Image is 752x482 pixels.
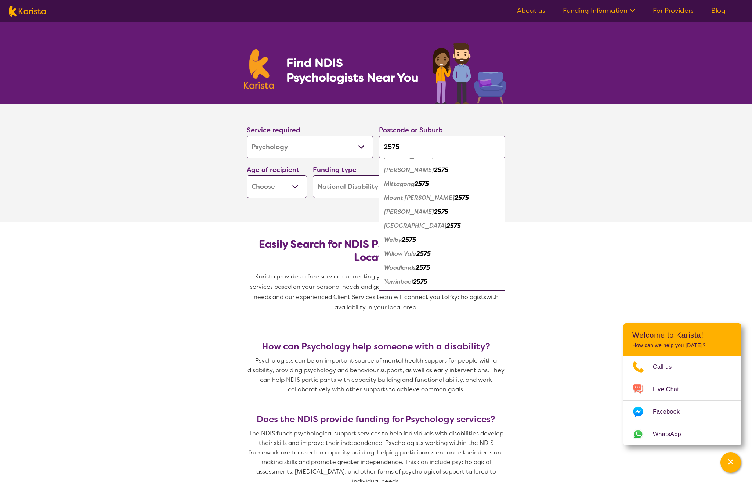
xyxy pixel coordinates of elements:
[413,278,427,285] em: 2575
[250,273,503,301] span: Karista provides a free service connecting you with Psychologists and other disability services b...
[384,180,415,188] em: Mittagong
[384,194,455,202] em: Mount [PERSON_NAME]
[632,342,732,349] p: How can we help you [DATE]?
[434,152,448,160] em: 2575
[383,163,502,177] div: Mandemar 2575
[415,180,429,188] em: 2575
[244,414,508,424] h3: Does the NDIS provide funding for Psychology services?
[384,236,402,244] em: Welby
[711,6,726,15] a: Blog
[384,250,416,258] em: Willow Vale
[384,152,434,160] em: [PERSON_NAME]
[244,341,508,352] h3: How can Psychology help someone with a disability?
[416,264,430,271] em: 2575
[653,6,694,15] a: For Providers
[455,194,469,202] em: 2575
[383,219,502,233] div: Wattle Ridge 2575
[383,247,502,261] div: Willow Vale 2575
[383,275,502,289] div: Yerrinbool 2575
[384,278,413,285] em: Yerrinbool
[384,264,416,271] em: Woodlands
[247,165,299,174] label: Age of recipient
[653,384,688,395] span: Live Chat
[402,236,416,244] em: 2575
[313,165,357,174] label: Funding type
[286,55,422,85] h1: Find NDIS Psychologists Near You
[446,222,461,230] em: 2575
[517,6,545,15] a: About us
[632,331,732,339] h2: Welcome to Karista!
[563,6,635,15] a: Funding Information
[653,429,690,440] span: WhatsApp
[623,356,741,445] ul: Choose channel
[653,361,681,373] span: Call us
[383,191,502,205] div: Mount Lindsey 2575
[244,49,274,89] img: Karista logo
[379,126,443,134] label: Postcode or Suburb
[9,6,46,17] img: Karista logo
[383,177,502,191] div: Mittagong 2575
[384,222,446,230] em: [GEOGRAPHIC_DATA]
[383,233,502,247] div: Welby 2575
[383,261,502,275] div: Woodlands 2575
[653,406,688,417] span: Facebook
[434,208,448,216] em: 2575
[384,208,434,216] em: [PERSON_NAME]
[623,423,741,445] a: Web link opens in a new tab.
[448,293,486,301] span: Psychologists
[623,323,741,445] div: Channel Menu
[416,250,431,258] em: 2575
[430,40,508,104] img: psychology
[720,452,741,473] button: Channel Menu
[244,356,508,394] p: Psychologists can be an important source of mental health support for people with a disability, p...
[247,126,300,134] label: Service required
[383,205,502,219] div: Renwick 2575
[253,238,499,264] h2: Easily Search for NDIS Psychologists by Need & Location
[384,166,434,174] em: [PERSON_NAME]
[434,166,448,174] em: 2575
[379,136,505,158] input: Type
